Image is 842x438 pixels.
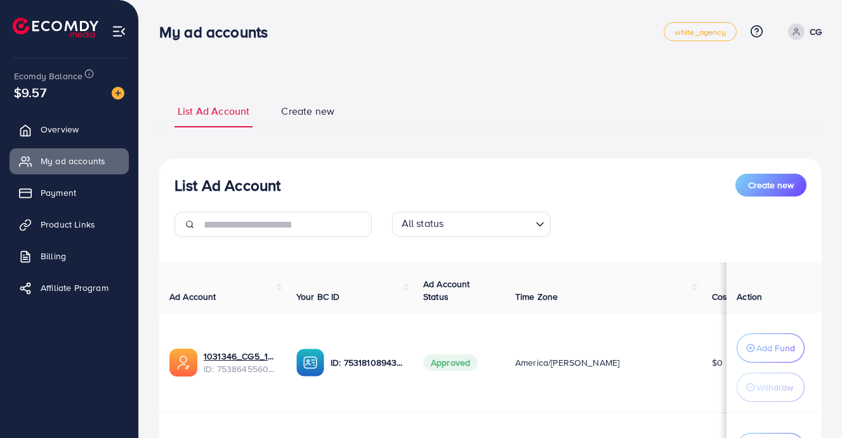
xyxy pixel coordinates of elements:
[10,275,129,300] a: Affiliate Program
[810,24,822,39] p: CG
[423,278,470,303] span: Ad Account Status
[41,218,95,231] span: Product Links
[41,281,109,294] span: Affiliate Program
[281,104,334,119] span: Create new
[783,23,822,40] a: CG
[41,123,79,136] span: Overview
[712,290,730,303] span: Cost
[331,355,403,370] p: ID: 7531810894356185106
[169,290,216,303] span: Ad Account
[13,18,98,37] img: logo
[169,349,197,377] img: ic-ads-acc.e4c84228.svg
[204,363,276,375] span: ID: 7538645560220385281
[178,104,249,119] span: List Ad Account
[296,349,324,377] img: ic-ba-acc.ded83a64.svg
[296,290,340,303] span: Your BC ID
[756,340,795,356] p: Add Fund
[737,373,805,402] button: Withdraw
[674,28,726,36] span: white_agency
[10,148,129,174] a: My ad accounts
[10,117,129,142] a: Overview
[399,214,447,234] span: All status
[735,174,806,196] button: Create new
[515,290,558,303] span: Time Zone
[14,83,46,101] span: $9.57
[515,356,619,369] span: America/[PERSON_NAME]
[14,70,82,82] span: Ecomdy Balance
[748,179,794,191] span: Create new
[204,350,276,363] a: 1031346_CG5_1755227738553
[41,155,105,167] span: My ad accounts
[737,333,805,363] button: Add Fund
[664,22,737,41] a: white_agency
[392,212,551,237] div: Search for option
[41,250,66,262] span: Billing
[41,186,76,199] span: Payment
[756,380,793,395] p: Withdraw
[159,23,278,41] h3: My ad accounts
[737,290,762,303] span: Action
[447,214,530,234] input: Search for option
[112,24,126,39] img: menu
[788,381,832,428] iframe: Chat
[423,354,478,371] span: Approved
[10,212,129,237] a: Product Links
[112,87,124,100] img: image
[174,176,280,195] h3: List Ad Account
[204,350,276,376] div: <span class='underline'>1031346_CG5_1755227738553</span></br>7538645560220385281
[10,180,129,205] a: Payment
[10,243,129,269] a: Billing
[712,356,723,369] span: $0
